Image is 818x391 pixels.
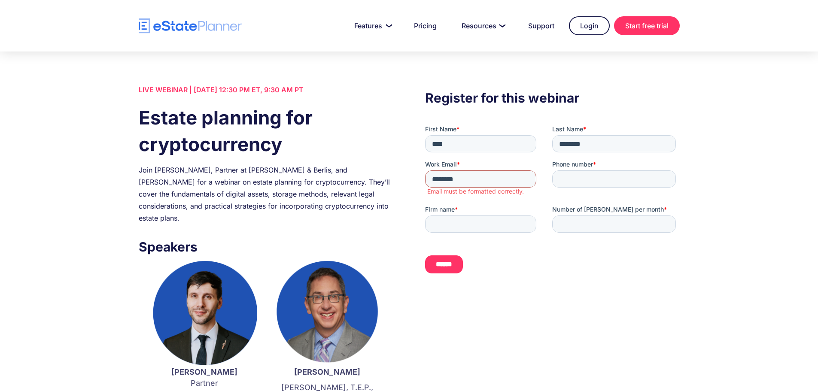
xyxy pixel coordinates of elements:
div: Join [PERSON_NAME], Partner at [PERSON_NAME] & Berlis, and [PERSON_NAME] for a webinar on estate ... [139,164,393,224]
a: Start free trial [614,16,680,35]
div: LIVE WEBINAR | [DATE] 12:30 PM ET, 9:30 AM PT [139,84,393,96]
a: Pricing [404,17,447,34]
strong: [PERSON_NAME] [294,367,360,376]
a: Login [569,16,610,35]
a: home [139,18,242,33]
iframe: Form 0 [425,125,679,281]
a: Support [518,17,565,34]
a: Resources [451,17,514,34]
a: Features [344,17,399,34]
h3: Register for this webinar [425,88,679,108]
p: Partner [152,367,257,389]
strong: [PERSON_NAME] [171,367,237,376]
h3: Speakers [139,237,393,257]
h1: Estate planning for cryptocurrency [139,104,393,158]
